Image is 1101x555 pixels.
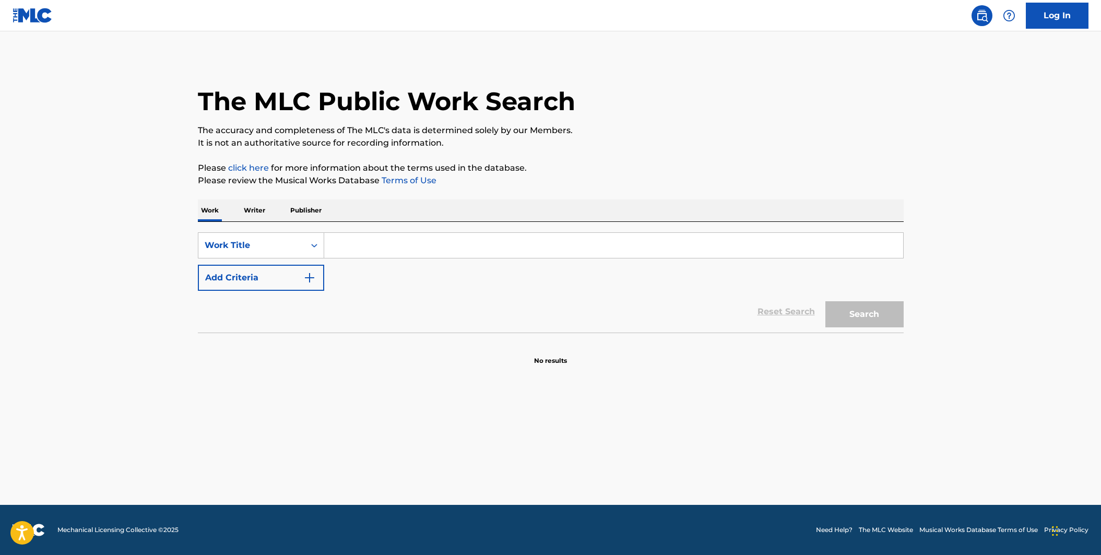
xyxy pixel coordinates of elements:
p: Work [198,199,222,221]
div: Help [999,5,1020,26]
a: click here [228,163,269,173]
div: Drag [1052,515,1058,547]
div: Work Title [205,239,299,252]
img: help [1003,9,1015,22]
p: No results [534,344,567,365]
img: search [976,9,988,22]
p: Please for more information about the terms used in the database. [198,162,904,174]
a: Musical Works Database Terms of Use [919,525,1038,535]
img: 9d2ae6d4665cec9f34b9.svg [303,271,316,284]
p: Please review the Musical Works Database [198,174,904,187]
iframe: Chat Widget [1049,505,1101,555]
button: Add Criteria [198,265,324,291]
p: Writer [241,199,268,221]
p: The accuracy and completeness of The MLC's data is determined solely by our Members. [198,124,904,137]
span: Mechanical Licensing Collective © 2025 [57,525,179,535]
a: Log In [1026,3,1088,29]
a: Privacy Policy [1044,525,1088,535]
a: Public Search [972,5,992,26]
p: Publisher [287,199,325,221]
p: It is not an authoritative source for recording information. [198,137,904,149]
a: Terms of Use [380,175,436,185]
a: The MLC Website [859,525,913,535]
a: Need Help? [816,525,853,535]
img: logo [13,524,45,536]
img: MLC Logo [13,8,53,23]
h1: The MLC Public Work Search [198,86,575,117]
form: Search Form [198,232,904,333]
